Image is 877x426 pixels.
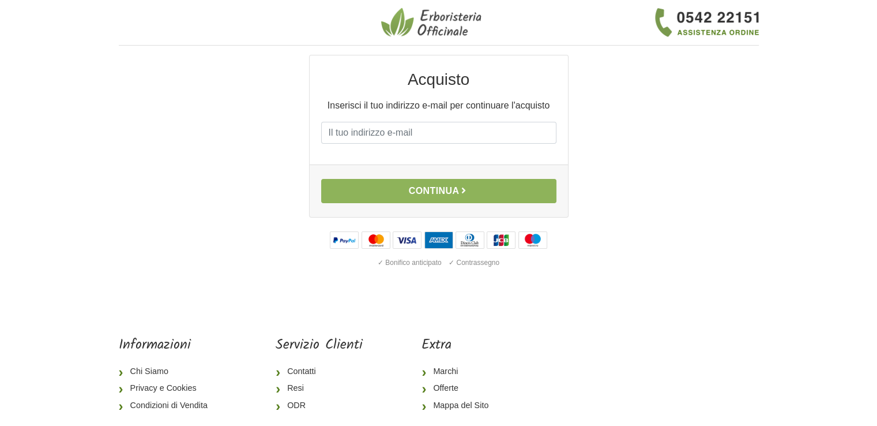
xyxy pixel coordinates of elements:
h5: Servizio Clienti [276,337,363,354]
img: Erboristeria Officinale [381,7,485,38]
a: Condizioni di Vendita [119,397,217,414]
input: Il tuo indirizzo e-mail [321,122,556,144]
div: ✓ Contrassegno [446,255,502,270]
div: ✓ Bonifico anticipato [375,255,444,270]
iframe: fb:page Facebook Social Plugin [556,337,758,378]
h5: Informazioni [119,337,217,354]
a: Resi [276,380,363,397]
a: Mappa del Sito [421,397,498,414]
h2: Acquisto [321,69,556,89]
a: Contatti [276,363,363,380]
a: ODR [276,397,363,414]
h5: Extra [421,337,498,354]
a: Privacy e Cookies [119,380,217,397]
a: Offerte [421,380,498,397]
button: Continua [321,179,556,203]
a: Chi Siamo [119,363,217,380]
a: Marchi [421,363,498,380]
p: Inserisci il tuo indirizzo e-mail per continuare l'acquisto [321,99,556,113]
